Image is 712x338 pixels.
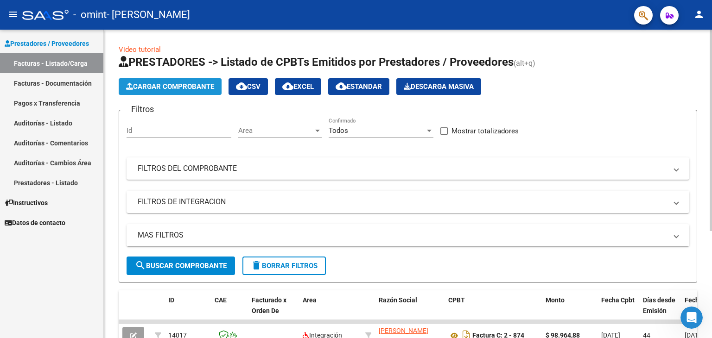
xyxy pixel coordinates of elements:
span: ID [168,296,174,304]
mat-icon: cloud_download [236,81,247,92]
iframe: Intercom live chat [680,307,703,329]
mat-icon: person [693,9,705,20]
mat-expansion-panel-header: MAS FILTROS [127,224,689,246]
datatable-header-cell: Area [299,290,362,331]
span: Area [303,296,317,304]
button: Descarga Masiva [396,78,481,95]
span: Todos [329,126,348,135]
datatable-header-cell: CPBT [445,290,542,331]
datatable-header-cell: Días desde Emisión [639,290,681,331]
span: Cargar Comprobante [126,82,214,91]
span: EXCEL [282,82,314,91]
span: - omint [73,5,107,25]
mat-icon: search [135,260,146,271]
span: Area [238,126,313,135]
mat-icon: menu [7,9,19,20]
span: Datos de contacto [5,218,65,228]
span: Días desde Emisión [643,296,675,314]
span: CSV [236,82,261,91]
span: Buscar Comprobante [135,262,227,270]
button: Buscar Comprobante [127,257,235,275]
span: CPBT [448,296,465,304]
button: Borrar Filtros [242,257,326,275]
mat-panel-title: FILTROS DE INTEGRACION [138,197,667,207]
datatable-header-cell: Razón Social [375,290,445,331]
span: Mostrar totalizadores [451,125,519,137]
mat-expansion-panel-header: FILTROS DEL COMPROBANTE [127,157,689,180]
span: [PERSON_NAME] [379,327,428,334]
button: CSV [229,78,268,95]
datatable-header-cell: ID [165,290,211,331]
span: CAE [215,296,227,304]
mat-expansion-panel-header: FILTROS DE INTEGRACION [127,191,689,213]
span: Estandar [336,82,382,91]
span: Borrar Filtros [251,262,318,270]
button: Cargar Comprobante [119,78,222,95]
button: EXCEL [275,78,321,95]
datatable-header-cell: Facturado x Orden De [248,290,299,331]
span: Fecha Recibido [685,296,711,314]
span: (alt+q) [514,59,535,68]
mat-icon: delete [251,260,262,271]
span: - [PERSON_NAME] [107,5,190,25]
button: Estandar [328,78,389,95]
span: PRESTADORES -> Listado de CPBTs Emitidos por Prestadores / Proveedores [119,56,514,69]
span: Descarga Masiva [404,82,474,91]
datatable-header-cell: Fecha Cpbt [598,290,639,331]
mat-icon: cloud_download [336,81,347,92]
mat-icon: cloud_download [282,81,293,92]
span: Fecha Cpbt [601,296,635,304]
a: Video tutorial [119,45,161,54]
span: Monto [546,296,565,304]
app-download-masive: Descarga masiva de comprobantes (adjuntos) [396,78,481,95]
mat-panel-title: MAS FILTROS [138,230,667,240]
datatable-header-cell: CAE [211,290,248,331]
mat-panel-title: FILTROS DEL COMPROBANTE [138,163,667,174]
h3: Filtros [127,103,159,116]
datatable-header-cell: Monto [542,290,598,331]
span: Instructivos [5,198,48,208]
span: Prestadores / Proveedores [5,38,89,49]
span: Razón Social [379,296,417,304]
span: Facturado x Orden De [252,296,286,314]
